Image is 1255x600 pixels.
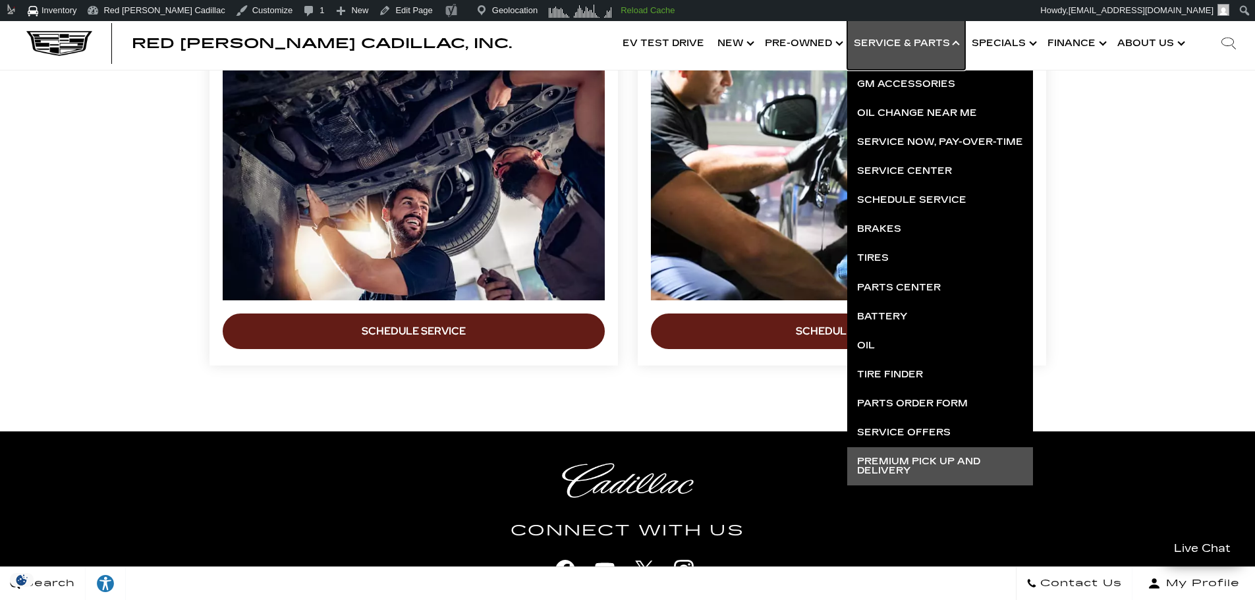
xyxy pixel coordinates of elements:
a: X [628,553,661,586]
a: Cadillac Light Heritage Logo [203,463,1053,498]
h4: Connect With Us [203,519,1053,543]
span: Contact Us [1037,574,1122,593]
img: Opt-Out Icon [7,573,37,587]
img: Cadillac Dark Logo with Cadillac White Text [26,31,92,56]
a: Tires [847,244,1033,273]
span: My Profile [1161,574,1240,593]
button: Open user profile menu [1132,567,1255,600]
a: Schedule Service [847,186,1033,215]
a: Oil Change near Me [847,99,1033,128]
a: facebook [549,553,582,586]
a: Red [PERSON_NAME] Cadillac, Inc. [132,37,512,50]
a: Service & Parts [847,17,965,70]
a: Oil [847,331,1033,360]
div: Explore your accessibility options [86,574,125,593]
img: Cadillac Light Heritage Logo [562,463,694,498]
a: Battery [847,302,1033,331]
a: Service Offers [847,418,1033,447]
span: Search [20,574,75,593]
a: youtube [588,553,621,586]
div: Search [1202,17,1255,70]
strong: Reload Cache [621,5,675,15]
a: Schedule Valet [651,314,1033,349]
a: Live Chat [1159,533,1245,564]
a: Schedule Service [223,314,605,349]
a: Parts Center [847,273,1033,302]
a: instagram [667,553,700,586]
a: Specials [965,17,1041,70]
a: Explore your accessibility options [86,567,126,600]
img: Visitors over 48 hours. Click for more Clicky Site Stats. [544,2,616,20]
a: GM Accessories [847,70,1033,99]
img: Schedule Service [223,48,605,300]
a: Finance [1041,17,1111,70]
section: Click to Open Cookie Consent Modal [7,573,37,587]
span: Live Chat [1167,541,1237,556]
span: Red [PERSON_NAME] Cadillac, Inc. [132,36,512,51]
a: Brakes [847,215,1033,244]
a: Parts Order Form [847,389,1033,418]
img: Schedule Valet [651,48,1033,300]
span: [EMAIL_ADDRESS][DOMAIN_NAME] [1069,5,1213,15]
a: EV Test Drive [616,17,711,70]
a: Pre-Owned [758,17,847,70]
a: Contact Us [1016,567,1132,600]
a: Premium Pick Up and Delivery [847,447,1033,485]
a: New [711,17,758,70]
a: Service Center [847,157,1033,186]
a: Tire Finder [847,360,1033,389]
a: Service Now, Pay-Over-Time [847,128,1033,157]
a: About Us [1111,17,1189,70]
